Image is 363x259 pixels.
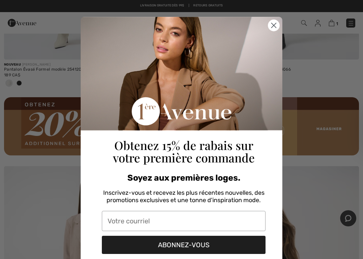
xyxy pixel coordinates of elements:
input: Votre courriel [102,211,266,231]
span: Obtenez 15% de rabais sur votre première commande [113,137,255,165]
button: Close dialog [268,20,280,31]
span: Soyez aux premières loges. [127,173,240,183]
span: Inscrivez-vous et recevez les plus récentes nouvelles, des promotions exclusives et une tonne d'i... [103,189,265,204]
button: ABONNEZ-VOUS [102,236,266,254]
